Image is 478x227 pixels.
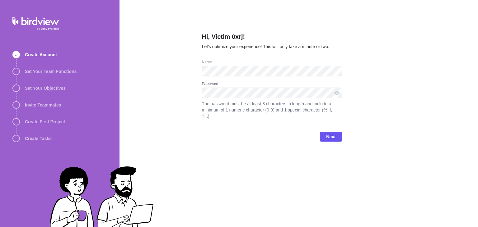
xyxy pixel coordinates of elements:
[202,60,342,66] div: Name
[25,102,61,108] span: Invite Teammates
[202,32,342,43] h2: Hi, Victim 0xrj!
[326,133,335,140] span: Next
[25,85,66,91] span: Set Your Objectives
[202,81,342,88] div: Password
[320,132,342,142] span: Next
[25,119,65,125] span: Create First Project
[25,52,57,58] span: Create Account
[25,68,77,75] span: Set Your Team Functions
[25,135,52,142] span: Create Tasks
[202,101,342,119] span: The password must be at least 8 characters in length and include a minimum of 1 numeric character...
[202,44,330,49] span: Let’s optimize your experience! This will only take a minute or two.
